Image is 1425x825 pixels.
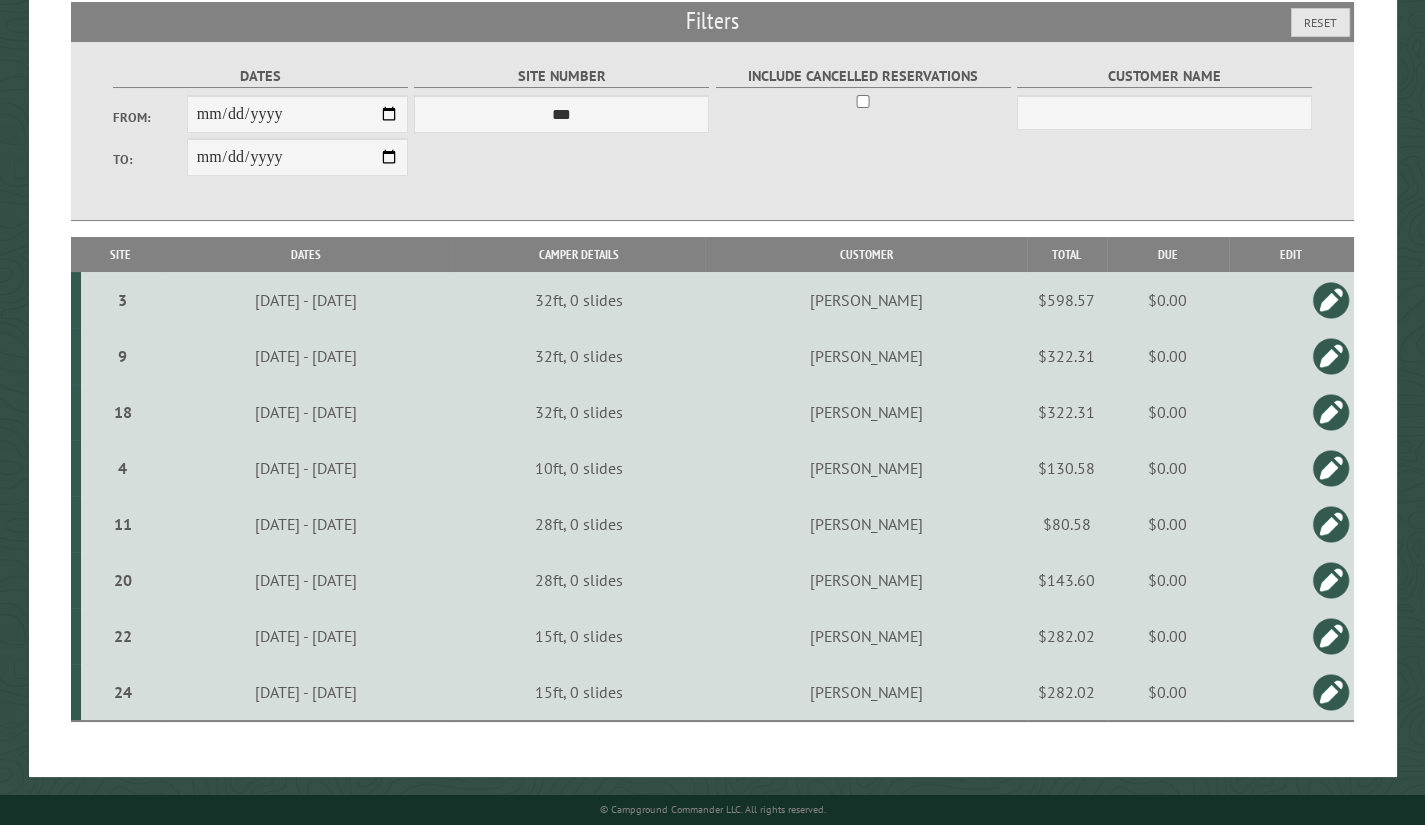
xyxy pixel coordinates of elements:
div: 22 [89,626,156,646]
td: [PERSON_NAME] [705,664,1026,721]
td: 28ft, 0 slides [451,496,705,552]
label: To: [113,150,187,169]
td: 28ft, 0 slides [451,552,705,608]
div: [DATE] - [DATE] [163,570,448,590]
td: 32ft, 0 slides [451,384,705,440]
th: Site [81,237,160,272]
label: Site Number [414,65,709,88]
td: [PERSON_NAME] [705,496,1026,552]
div: [DATE] - [DATE] [163,682,448,702]
td: [PERSON_NAME] [705,552,1026,608]
small: © Campground Commander LLC. All rights reserved. [600,803,826,816]
div: 20 [89,570,156,590]
td: $0.00 [1107,496,1229,552]
div: 3 [89,290,156,310]
td: [PERSON_NAME] [705,440,1026,496]
div: 11 [89,514,156,534]
td: 10ft, 0 slides [451,440,705,496]
div: 24 [89,682,156,702]
div: 9 [89,346,156,366]
td: $0.00 [1107,552,1229,608]
td: $322.31 [1027,328,1107,384]
div: [DATE] - [DATE] [163,290,448,310]
td: 32ft, 0 slides [451,272,705,328]
h2: Filters [71,2,1354,40]
td: $0.00 [1107,328,1229,384]
td: $322.31 [1027,384,1107,440]
label: Include Cancelled Reservations [716,65,1011,88]
div: [DATE] - [DATE] [163,514,448,534]
th: Edit [1229,237,1354,272]
td: [PERSON_NAME] [705,608,1026,664]
div: [DATE] - [DATE] [163,346,448,366]
label: From: [113,108,187,127]
div: 4 [89,458,156,478]
div: [DATE] - [DATE] [163,626,448,646]
td: 32ft, 0 slides [451,328,705,384]
td: $130.58 [1027,440,1107,496]
th: Due [1107,237,1229,272]
td: $143.60 [1027,552,1107,608]
td: $598.57 [1027,272,1107,328]
label: Dates [113,65,408,88]
div: [DATE] - [DATE] [163,402,448,422]
td: [PERSON_NAME] [705,272,1026,328]
td: $282.02 [1027,608,1107,664]
th: Camper Details [451,237,705,272]
td: $282.02 [1027,664,1107,721]
th: Customer [705,237,1026,272]
td: 15ft, 0 slides [451,664,705,721]
td: [PERSON_NAME] [705,384,1026,440]
th: Total [1027,237,1107,272]
td: [PERSON_NAME] [705,328,1026,384]
div: [DATE] - [DATE] [163,458,448,478]
label: Customer Name [1017,65,1312,88]
td: 15ft, 0 slides [451,608,705,664]
div: 18 [89,402,156,422]
td: $0.00 [1107,440,1229,496]
th: Dates [160,237,452,272]
button: Reset [1291,8,1350,37]
td: $0.00 [1107,608,1229,664]
td: $80.58 [1027,496,1107,552]
td: $0.00 [1107,664,1229,721]
td: $0.00 [1107,384,1229,440]
td: $0.00 [1107,272,1229,328]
